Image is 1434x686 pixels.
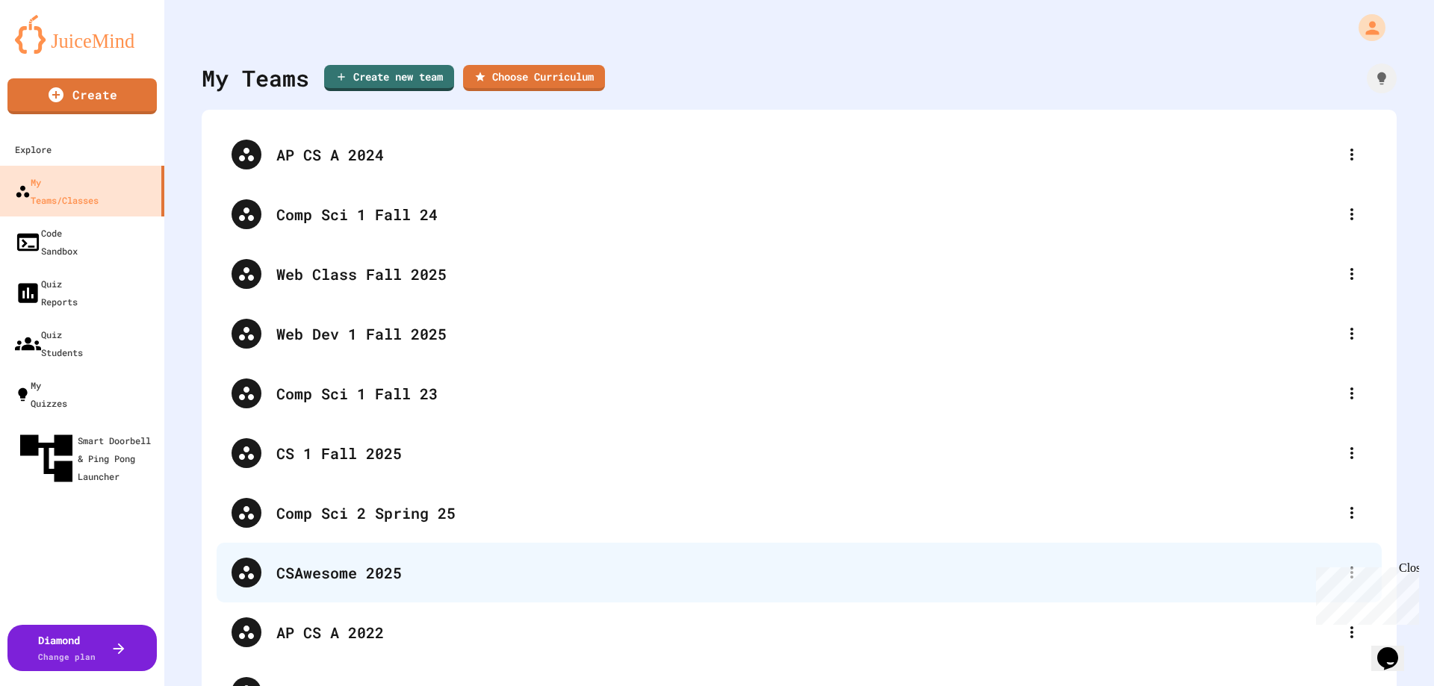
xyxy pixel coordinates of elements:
[217,423,1382,483] div: CS 1 Fall 2025
[6,6,103,95] div: Chat with us now!Close
[15,275,78,311] div: Quiz Reports
[217,543,1382,602] div: CSAwesome 2025
[463,65,605,91] a: Choose Curriculum
[15,140,52,158] div: Explore
[7,78,157,114] a: Create
[15,427,158,490] div: Smart Doorbell & Ping Pong Launcher
[276,442,1337,464] div: CS 1 Fall 2025
[217,184,1382,244] div: Comp Sci 1 Fall 24
[276,322,1337,345] div: Web Dev 1 Fall 2025
[217,125,1382,184] div: AP CS A 2024
[217,483,1382,543] div: Comp Sci 2 Spring 25
[15,376,67,412] div: My Quizzes
[276,382,1337,405] div: Comp Sci 1 Fall 23
[276,621,1337,643] div: AP CS A 2022
[276,263,1337,285] div: Web Class Fall 2025
[1343,10,1389,45] div: My Account
[15,224,78,260] div: Code Sandbox
[38,632,96,664] div: Diamond
[276,502,1337,524] div: Comp Sci 2 Spring 25
[1371,626,1419,671] iframe: chat widget
[217,602,1382,662] div: AP CS A 2022
[15,173,99,209] div: My Teams/Classes
[276,203,1337,225] div: Comp Sci 1 Fall 24
[15,15,149,54] img: logo-orange.svg
[202,61,309,95] div: My Teams
[38,651,96,662] span: Change plan
[15,325,83,361] div: Quiz Students
[7,625,157,671] button: DiamondChange plan
[1310,561,1419,625] iframe: chat widget
[217,364,1382,423] div: Comp Sci 1 Fall 23
[217,244,1382,304] div: Web Class Fall 2025
[1367,63,1397,93] div: How it works
[276,561,1337,584] div: CSAwesome 2025
[217,304,1382,364] div: Web Dev 1 Fall 2025
[276,143,1337,166] div: AP CS A 2024
[324,65,454,91] a: Create new team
